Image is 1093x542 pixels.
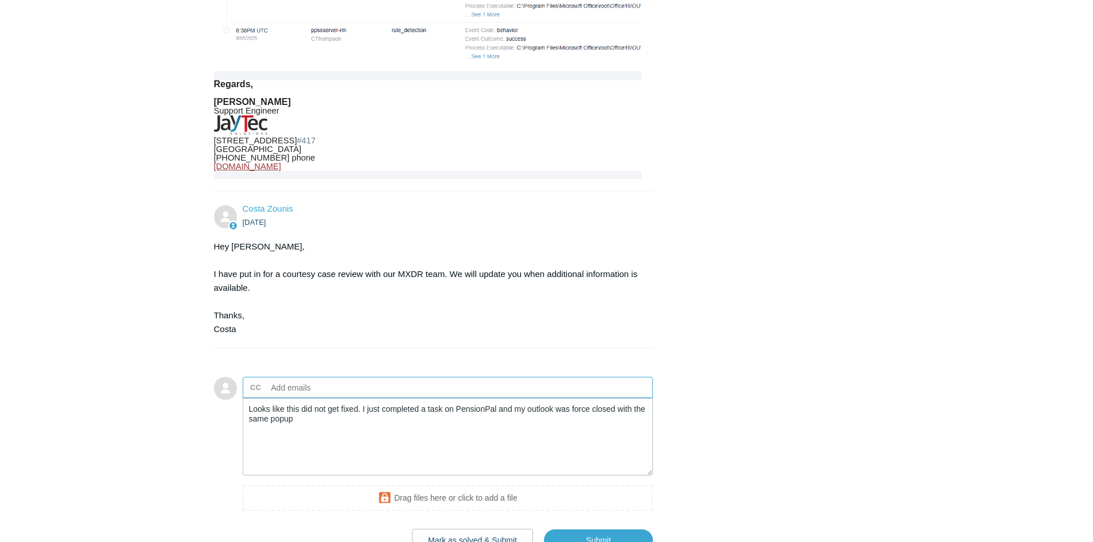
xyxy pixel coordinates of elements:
[214,97,291,107] b: [PERSON_NAME]
[214,136,316,145] span: [STREET_ADDRESS]
[243,204,293,213] a: Costa Zounis
[214,106,279,115] span: Support Engineer
[250,379,261,396] label: CC
[214,115,268,135] img: JayTec Solutions
[214,162,281,171] a: [DOMAIN_NAME]
[243,218,266,227] time: 09/05/2025, 15:01
[297,136,316,145] a: #417
[214,145,302,154] span: [GEOGRAPHIC_DATA]
[214,240,642,336] div: Hey [PERSON_NAME], I have put in for a courtesy case review with our MXDR team. We will update yo...
[243,398,654,475] textarea: Add your reply
[267,379,390,396] input: Add emails
[214,153,316,162] span: [PHONE_NUMBER] phone
[214,79,253,89] b: Regards,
